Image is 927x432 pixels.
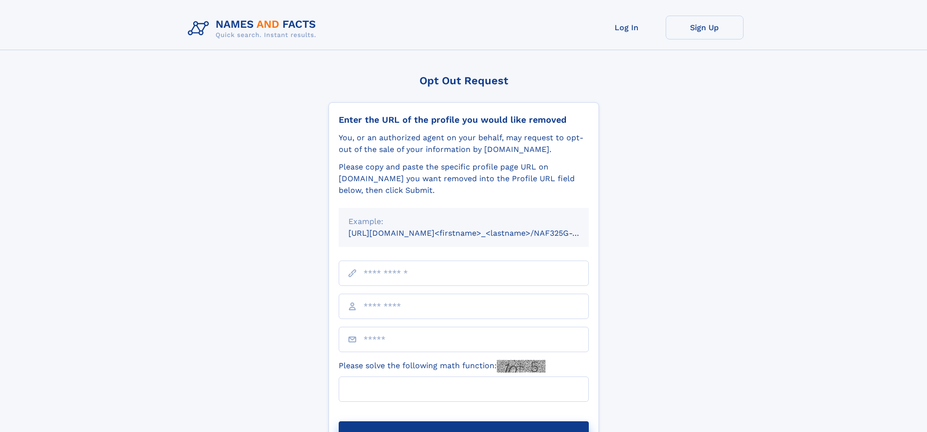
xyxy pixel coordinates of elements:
[339,360,545,373] label: Please solve the following math function:
[348,228,607,238] small: [URL][DOMAIN_NAME]<firstname>_<lastname>/NAF325G-xxxxxxxx
[588,16,666,39] a: Log In
[184,16,324,42] img: Logo Names and Facts
[339,132,589,155] div: You, or an authorized agent on your behalf, may request to opt-out of the sale of your informatio...
[328,75,599,87] div: Opt Out Request
[666,16,744,39] a: Sign Up
[339,114,589,125] div: Enter the URL of the profile you would like removed
[348,216,579,227] div: Example:
[339,161,589,196] div: Please copy and paste the specific profile page URL on [DOMAIN_NAME] you want removed into the Pr...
